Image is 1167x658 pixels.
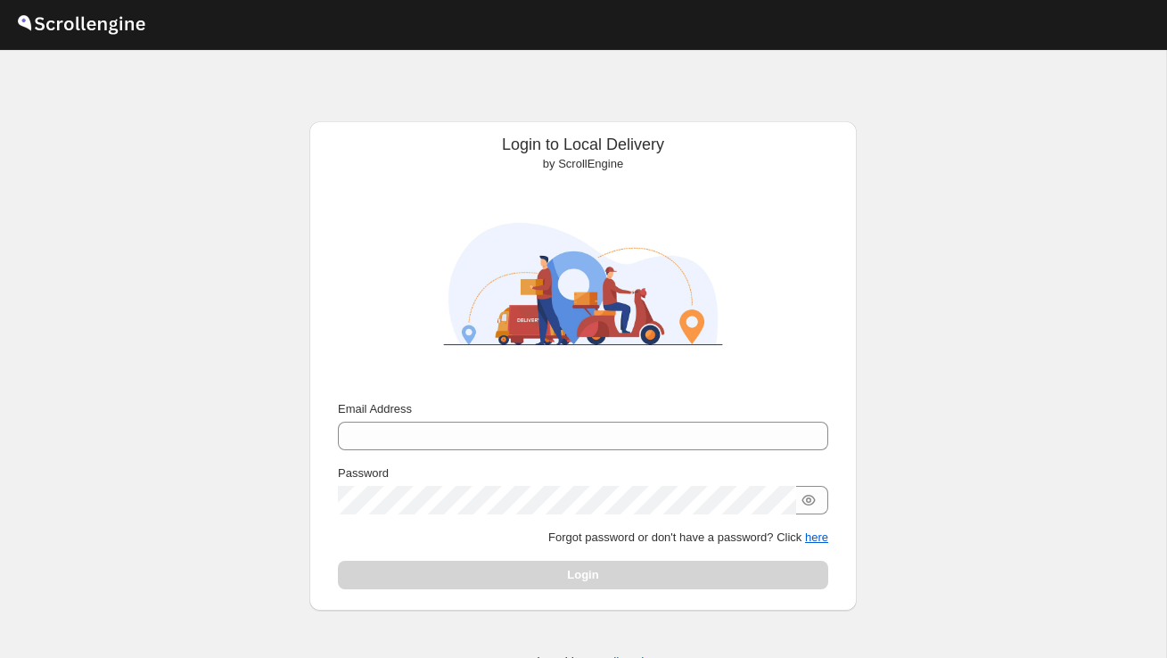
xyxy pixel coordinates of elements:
div: Login to Local Delivery [324,136,842,173]
span: by ScrollEngine [543,157,623,170]
p: Forgot password or don't have a password? Click [338,529,828,547]
button: here [805,531,828,544]
span: Email Address [338,402,412,415]
img: ScrollEngine [427,180,739,388]
span: Password [338,466,389,480]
